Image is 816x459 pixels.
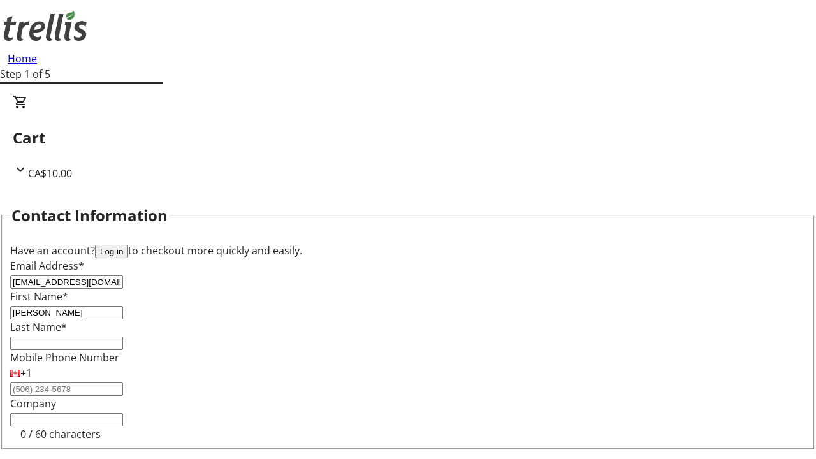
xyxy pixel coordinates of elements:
label: Mobile Phone Number [10,351,119,365]
label: Email Address* [10,259,84,273]
h2: Cart [13,126,803,149]
div: CartCA$10.00 [13,94,803,181]
tr-character-limit: 0 / 60 characters [20,427,101,441]
label: Last Name* [10,320,67,334]
button: Log in [95,245,128,258]
label: First Name* [10,289,68,303]
div: Have an account? to checkout more quickly and easily. [10,243,806,258]
span: CA$10.00 [28,166,72,180]
input: (506) 234-5678 [10,382,123,396]
label: Company [10,397,56,411]
h2: Contact Information [11,204,168,227]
